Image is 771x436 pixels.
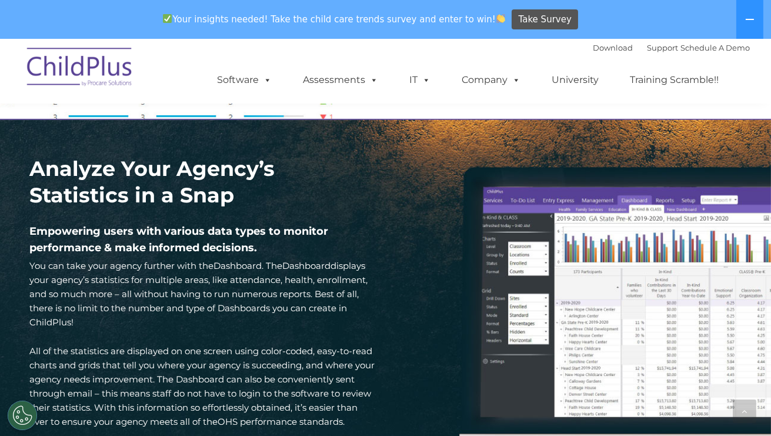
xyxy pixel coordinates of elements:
a: Training Scramble!! [619,68,731,92]
a: Assessments [292,68,390,92]
img: ✅ [163,14,172,23]
strong: Analyze Your Agency’s Statistics in a Snap [30,156,275,208]
a: Software [206,68,284,92]
img: ChildPlus by Procare Solutions [21,39,139,98]
a: Take Survey [512,9,578,30]
span: You can take your agency further with the . The displays your agency’s statistics for multiple ar... [30,260,368,328]
a: Dashboard [214,260,262,271]
span: Take Survey [519,9,572,30]
a: Download [593,43,633,52]
a: University [540,68,611,92]
a: IT [398,68,443,92]
span: Your insights needed! Take the child care trends survey and enter to win! [158,8,510,31]
font: | [593,43,750,52]
a: Dashboard [283,260,331,271]
a: Company [450,68,533,92]
a: OHS performance standards [218,416,343,427]
span: Empowering users with various data types to monitor performance & make informed decisions. [30,225,329,254]
img: 👏 [496,14,505,23]
button: Cookies Settings [8,401,37,430]
a: Schedule A Demo [681,43,750,52]
span: All of the statistics are displayed on one screen using color-coded, easy-to-read charts and grid... [30,345,375,427]
a: Support [647,43,679,52]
